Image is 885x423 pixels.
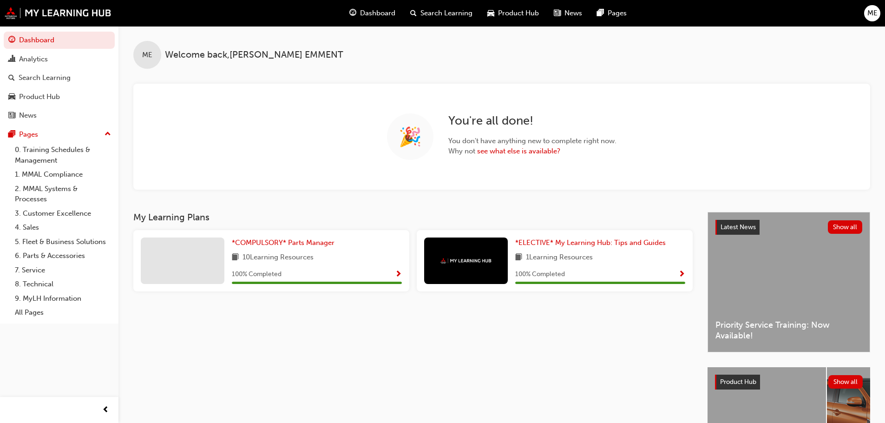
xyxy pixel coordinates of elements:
[515,252,522,264] span: book-icon
[232,238,334,247] span: *COMPULSORY* Parts Manager
[8,93,15,101] span: car-icon
[8,55,15,64] span: chart-icon
[342,4,403,23] a: guage-iconDashboard
[232,269,282,280] span: 100 % Completed
[515,238,669,248] a: *ELECTIVE* My Learning Hub: Tips and Guides
[867,8,878,19] span: ME
[720,378,756,386] span: Product Hub
[142,50,152,60] span: ME
[410,7,417,19] span: search-icon
[4,51,115,68] a: Analytics
[403,4,480,23] a: search-iconSearch Learning
[4,69,115,86] a: Search Learning
[133,212,693,223] h3: My Learning Plans
[8,74,15,82] span: search-icon
[19,54,48,65] div: Analytics
[399,132,422,142] span: 🎉
[448,146,616,157] span: Why not
[498,8,539,19] span: Product Hub
[102,404,109,416] span: prev-icon
[11,182,115,206] a: 2. MMAL Systems & Processes
[715,375,863,390] a: Product HubShow all
[8,36,15,45] span: guage-icon
[232,238,338,248] a: *COMPULSORY* Parts Manager
[678,271,685,279] span: Show Progress
[608,8,627,19] span: Pages
[554,7,561,19] span: news-icon
[165,50,343,60] span: Welcome back , [PERSON_NAME] EMMENT
[678,269,685,280] button: Show Progress
[448,113,616,128] h2: You're all done!
[19,110,37,121] div: News
[8,112,15,120] span: news-icon
[395,271,402,279] span: Show Progress
[708,212,870,352] a: Latest NewsShow allPriority Service Training: Now Available!
[715,320,862,341] span: Priority Service Training: Now Available!
[448,136,616,146] span: You don't have anything new to complete right now.
[243,252,314,264] span: 10 Learning Resources
[590,4,634,23] a: pages-iconPages
[19,73,71,83] div: Search Learning
[19,92,60,102] div: Product Hub
[487,7,494,19] span: car-icon
[4,30,115,126] button: DashboardAnalyticsSearch LearningProduct HubNews
[11,167,115,182] a: 1. MMAL Compliance
[19,129,38,140] div: Pages
[440,258,492,264] img: mmal
[828,375,863,389] button: Show all
[420,8,472,19] span: Search Learning
[480,4,546,23] a: car-iconProduct Hub
[11,305,115,320] a: All Pages
[515,238,666,247] span: *ELECTIVE* My Learning Hub: Tips and Guides
[721,223,756,231] span: Latest News
[395,269,402,280] button: Show Progress
[515,269,565,280] span: 100 % Completed
[349,7,356,19] span: guage-icon
[526,252,593,264] span: 1 Learning Resources
[11,206,115,221] a: 3. Customer Excellence
[11,263,115,278] a: 7. Service
[11,143,115,167] a: 0. Training Schedules & Management
[828,220,863,234] button: Show all
[4,32,115,49] a: Dashboard
[597,7,604,19] span: pages-icon
[5,7,111,19] img: mmal
[546,4,590,23] a: news-iconNews
[232,252,239,264] span: book-icon
[8,131,15,139] span: pages-icon
[11,220,115,235] a: 4. Sales
[715,220,862,235] a: Latest NewsShow all
[4,126,115,143] button: Pages
[11,277,115,291] a: 8. Technical
[11,249,115,263] a: 6. Parts & Accessories
[11,235,115,249] a: 5. Fleet & Business Solutions
[4,88,115,106] a: Product Hub
[4,107,115,124] a: News
[477,147,560,155] a: see what else is available?
[864,5,880,21] button: ME
[105,128,111,140] span: up-icon
[564,8,582,19] span: News
[360,8,395,19] span: Dashboard
[11,291,115,306] a: 9. MyLH Information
